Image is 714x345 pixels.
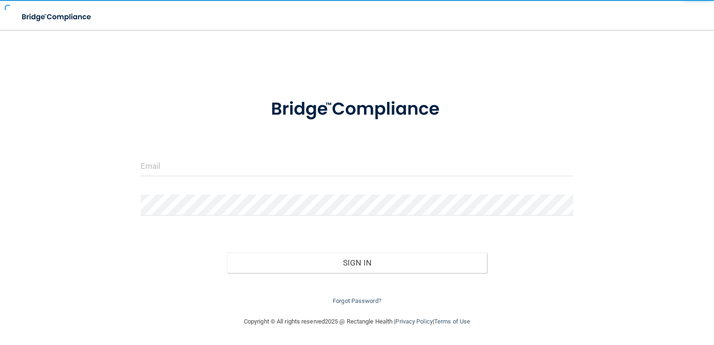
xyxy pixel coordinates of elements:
[252,86,462,133] img: bridge_compliance_login_screen.278c3ca4.svg
[227,252,487,273] button: Sign In
[14,7,100,27] img: bridge_compliance_login_screen.278c3ca4.svg
[186,307,528,337] div: Copyright © All rights reserved 2025 @ Rectangle Health | |
[434,318,470,325] a: Terms of Use
[333,297,381,304] a: Forgot Password?
[141,155,574,176] input: Email
[395,318,432,325] a: Privacy Policy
